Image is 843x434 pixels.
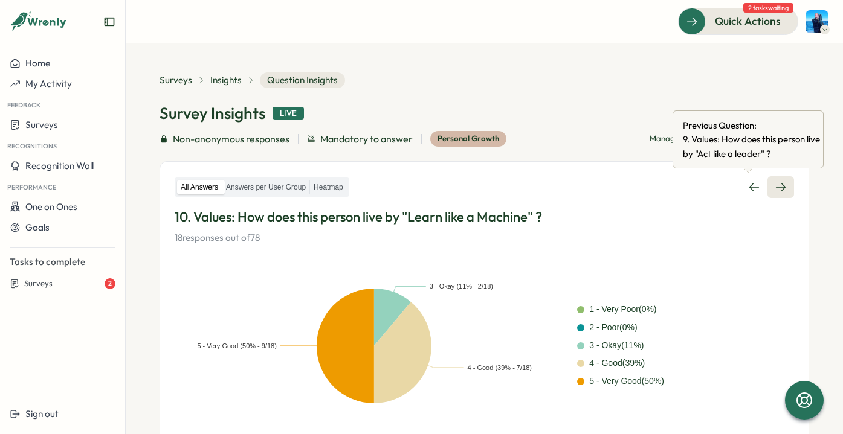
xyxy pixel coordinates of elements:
[468,364,532,371] text: 4 - Good (39% - 7/18)
[197,342,276,349] text: 5 - Very Good (50% - 9/18)
[715,13,781,29] span: Quick Actions
[173,132,289,147] span: Non-anonymous responses
[25,57,50,69] span: Home
[589,339,644,353] div: 3 - Okay ( 11 %)
[589,375,664,388] div: 5 - Very Good ( 50 %)
[683,118,828,132] span: Previous Question:
[103,16,115,28] button: Expand sidebar
[806,10,828,33] img: Henry Innis
[310,180,347,195] label: Heatmap
[10,255,115,269] p: Tasks to complete
[25,222,50,233] span: Goals
[589,321,637,334] div: 2 - Poor ( 0 %)
[273,107,304,120] div: Live
[105,278,115,289] div: 2
[589,303,656,316] div: 1 - Very Poor ( 0 %)
[25,119,58,130] span: Surveys
[175,208,794,226] p: 10. Values: How does this person live by "Learn like a Machine" ?
[25,160,94,171] span: Recognition Wall
[589,357,645,370] div: 4 - Good ( 39 %)
[430,282,493,290] text: 3 - Okay (11% - 2/18)
[430,131,506,147] div: Personal Growth
[25,201,77,212] span: One on Ones
[160,103,265,124] h1: Survey Insights
[260,72,345,88] span: Question Insights
[678,8,798,34] button: Quick Actions
[222,180,309,195] label: Answers per User Group
[320,132,413,147] span: Mandatory to answer
[683,132,828,161] span: 9 . Values: How does this person live by "Act like a leader" ?
[175,231,794,244] p: 18 responses out of 78
[650,133,717,144] p: Managed by
[743,3,793,13] span: 2 tasks waiting
[24,278,53,289] span: Surveys
[160,74,192,87] a: Surveys
[25,408,59,420] span: Sign out
[177,180,222,195] label: All Answers
[25,78,72,89] span: My Activity
[210,74,242,87] a: Insights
